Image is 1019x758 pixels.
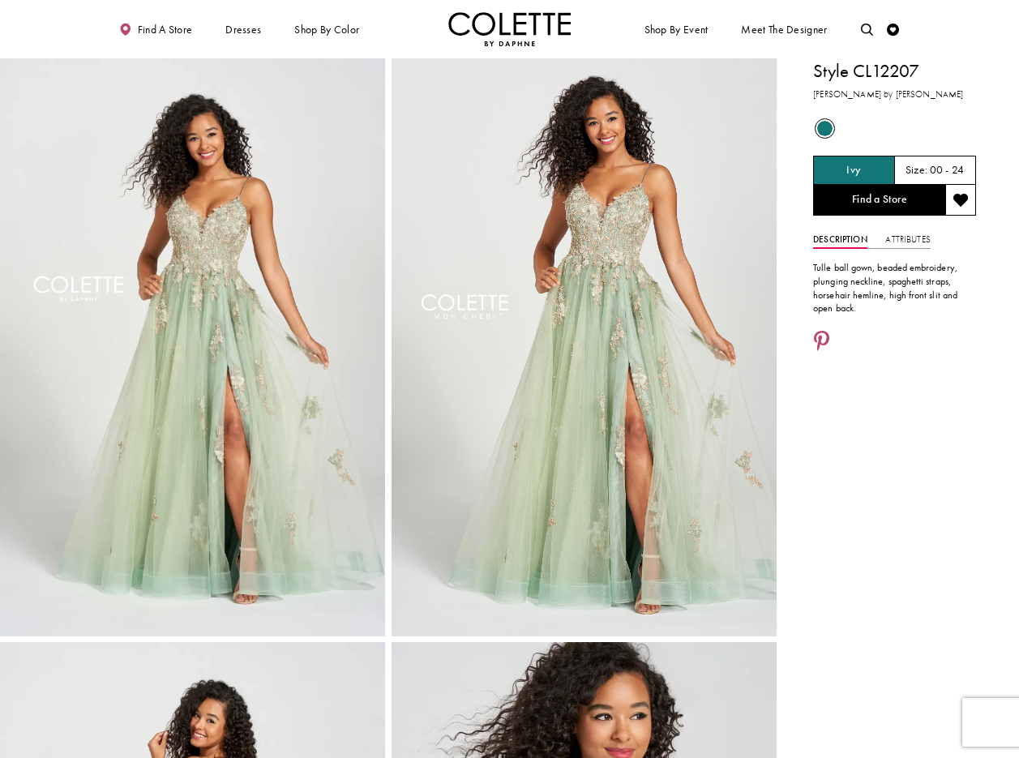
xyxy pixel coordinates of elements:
a: Check Wishlist [884,12,903,46]
a: Find a Store [813,185,945,216]
h3: [PERSON_NAME] by [PERSON_NAME] [813,88,976,101]
div: Ivy [813,117,837,140]
img: Colette by Daphne [448,12,572,46]
div: Product color controls state depends on size chosen [813,116,976,141]
div: Tulle ball gown, beaded embroidery, plunging neckline, spaghetti straps, horsehair hemline, high ... [813,261,976,315]
h5: 00 - 24 [930,165,965,177]
span: Shop by color [292,12,362,46]
span: Find a store [138,24,193,36]
a: Toggle search [858,12,876,46]
a: Attributes [885,231,930,249]
span: Meet the designer [741,24,827,36]
a: Find a store [117,12,195,46]
h5: Chosen color [846,165,861,177]
span: Dresses [225,24,261,36]
video: Style CL12207 Colette by Daphne #1 autoplay loop mute video [392,58,777,636]
span: Shop by color [294,24,359,36]
button: Add to wishlist [945,185,976,216]
h1: Style CL12207 [813,58,976,84]
span: Dresses [222,12,264,46]
a: Share using Pinterest - Opens in new tab [813,331,830,354]
span: Shop By Event [644,24,709,36]
span: Shop By Event [641,12,711,46]
a: Description [813,231,867,249]
a: Visit Home Page [448,12,572,46]
a: Meet the designer [739,12,831,46]
span: Size: [906,164,927,178]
